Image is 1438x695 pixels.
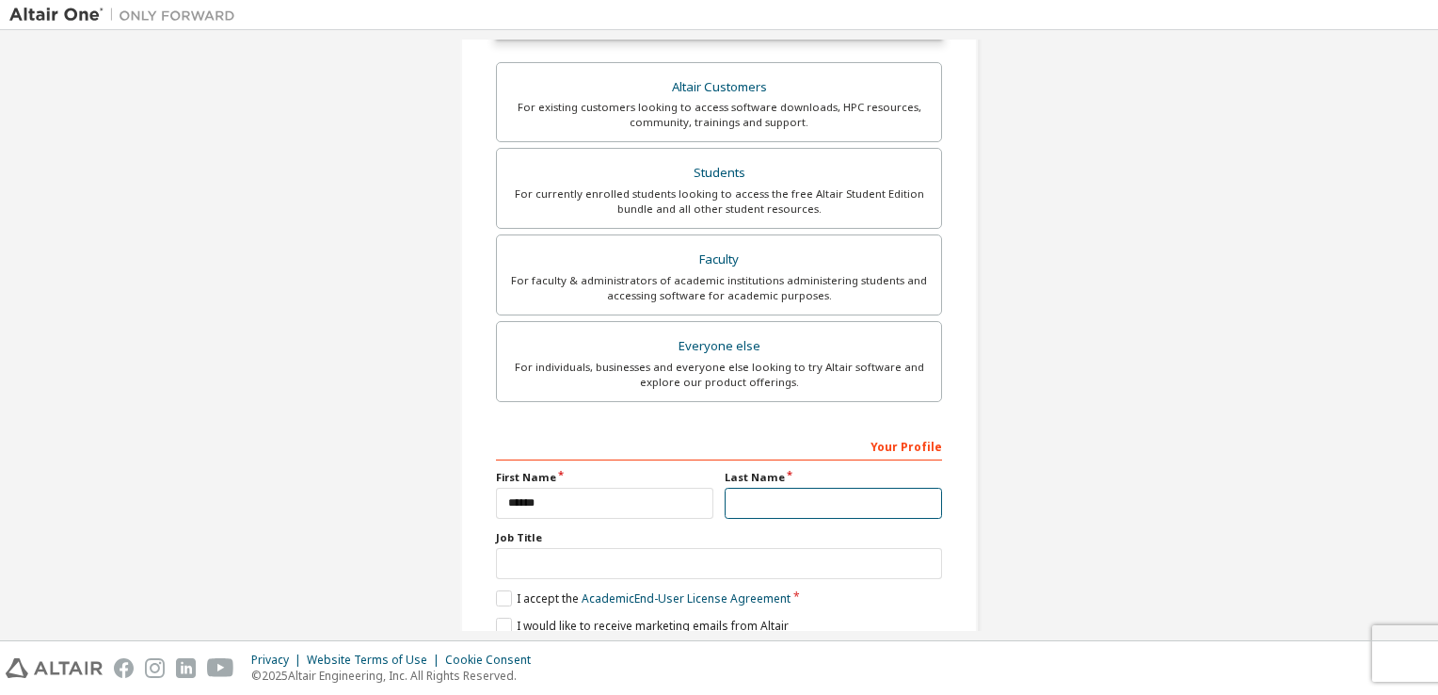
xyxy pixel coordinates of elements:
[496,618,789,634] label: I would like to receive marketing emails from Altair
[508,333,930,360] div: Everyone else
[207,658,234,678] img: youtube.svg
[6,658,103,678] img: altair_logo.svg
[307,653,445,668] div: Website Terms of Use
[508,160,930,186] div: Students
[445,653,542,668] div: Cookie Consent
[508,100,930,130] div: For existing customers looking to access software downloads, HPC resources, community, trainings ...
[725,470,942,485] label: Last Name
[114,658,134,678] img: facebook.svg
[508,74,930,101] div: Altair Customers
[508,186,930,217] div: For currently enrolled students looking to access the free Altair Student Edition bundle and all ...
[508,360,930,390] div: For individuals, businesses and everyone else looking to try Altair software and explore our prod...
[496,590,791,606] label: I accept the
[508,273,930,303] div: For faculty & administrators of academic institutions administering students and accessing softwa...
[251,653,307,668] div: Privacy
[145,658,165,678] img: instagram.svg
[582,590,791,606] a: Academic End-User License Agreement
[508,247,930,273] div: Faculty
[496,430,942,461] div: Your Profile
[176,658,196,678] img: linkedin.svg
[251,668,542,684] p: © 2025 Altair Engineering, Inc. All Rights Reserved.
[496,470,713,485] label: First Name
[9,6,245,24] img: Altair One
[496,530,942,545] label: Job Title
